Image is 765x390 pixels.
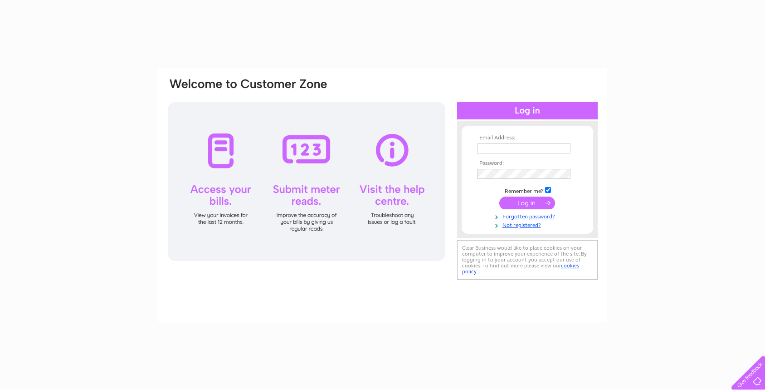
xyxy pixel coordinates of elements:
[475,160,580,167] th: Password:
[499,197,555,209] input: Submit
[477,220,580,229] a: Not registered?
[477,212,580,220] a: Forgotten password?
[457,240,598,280] div: Clear Business would like to place cookies on your computer to improve your experience of the sit...
[475,135,580,141] th: Email Address:
[462,262,579,275] a: cookies policy
[475,186,580,195] td: Remember me?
